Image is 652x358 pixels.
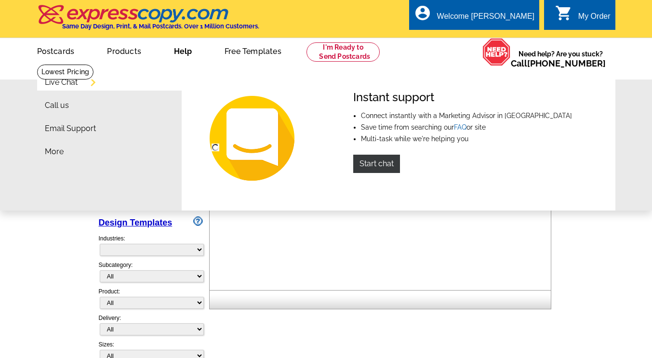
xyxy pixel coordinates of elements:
[45,102,69,109] a: Call us
[353,155,400,173] a: Start chat
[209,39,297,62] a: Free Templates
[454,123,466,131] a: FAQ
[22,39,90,62] a: Postcards
[92,39,157,62] a: Products
[578,12,611,26] div: My Order
[361,135,572,142] li: Multi-task while we're helping you
[482,38,511,66] img: help
[159,39,207,62] a: Help
[527,58,606,68] a: [PHONE_NUMBER]
[99,287,203,314] div: Product:
[353,91,572,105] h4: Instant support
[511,58,606,68] span: Call
[99,261,203,287] div: Subcategory:
[99,229,203,261] div: Industries:
[361,112,572,119] li: Connect instantly with a Marketing Advisor in [GEOGRAPHIC_DATA]
[99,314,203,340] div: Delivery:
[99,218,173,227] a: Design Templates
[555,4,572,22] i: shopping_cart
[62,23,259,30] h4: Same Day Design, Print, & Mail Postcards. Over 1 Million Customers.
[193,216,203,226] img: design-wizard-help-icon.png
[437,12,534,26] div: Welcome [PERSON_NAME]
[414,4,431,22] i: account_circle
[555,11,611,23] a: shopping_cart My Order
[199,91,338,187] img: Instant support
[45,125,96,133] a: Email Support
[212,144,219,151] img: loading...
[45,148,64,156] a: More
[37,12,259,30] a: Same Day Design, Print, & Mail Postcards. Over 1 Million Customers.
[511,49,611,68] span: Need help? Are you stuck?
[361,124,572,131] li: Save time from searching our or site
[45,79,78,86] a: Live Chat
